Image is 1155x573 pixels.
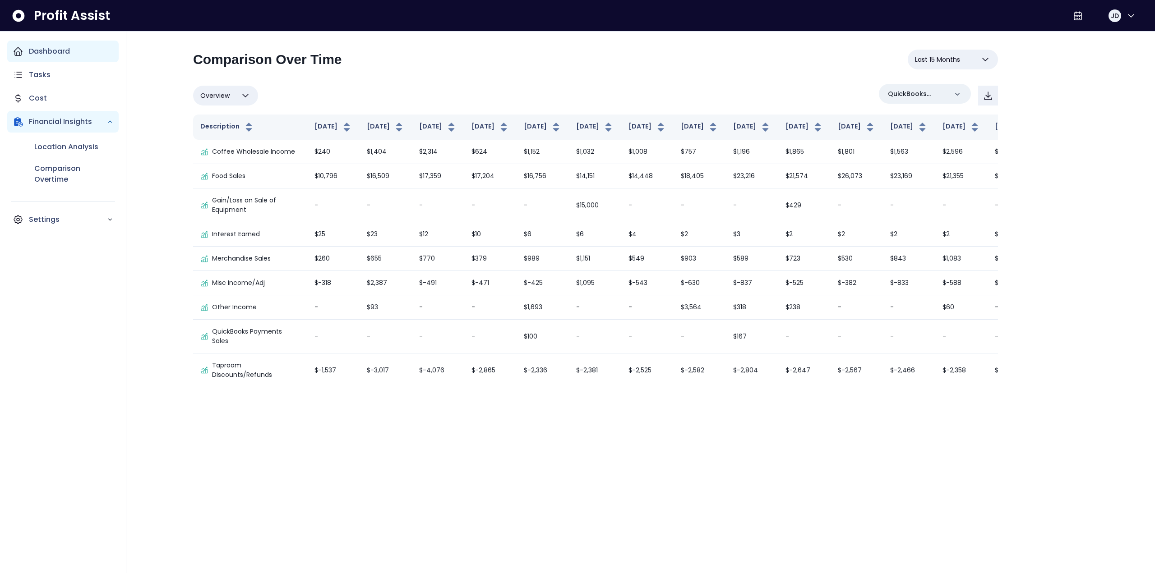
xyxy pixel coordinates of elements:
button: Description [200,122,254,133]
p: Gain/Loss on Sale of Equipment [212,196,300,215]
td: $2 [988,222,1040,247]
td: $16,509 [360,164,412,188]
td: $-688 [988,271,1040,295]
td: $-1,537 [307,353,360,387]
td: - [621,320,674,353]
td: $-2,525 [621,353,674,387]
td: $4 [621,222,674,247]
p: Dashboard [29,46,70,57]
p: Tasks [29,69,51,80]
td: - [307,188,360,222]
td: $10 [464,222,517,247]
p: Taproom Discounts/Refunds [212,361,300,380]
td: $23 [360,222,412,247]
p: Interest Earned [212,229,260,239]
td: $16,756 [517,164,569,188]
td: $23,169 [883,164,935,188]
td: $723 [778,247,831,271]
td: $903 [674,247,726,271]
td: $-2,477 [988,353,1040,387]
td: $1,152 [517,140,569,164]
button: [DATE] [733,122,771,133]
td: $-2,582 [674,353,726,387]
td: - [307,295,360,320]
td: $843 [883,247,935,271]
p: Other Income [212,303,257,312]
td: $3 [726,222,778,247]
td: $25 [307,222,360,247]
button: [DATE] [471,122,509,133]
td: - [935,320,988,353]
span: Overview [200,90,230,101]
td: - [883,320,935,353]
p: Comparison Overtime [34,163,113,185]
td: $2 [883,222,935,247]
td: - [412,295,464,320]
td: $21,355 [935,164,988,188]
td: $-2,567 [831,353,883,387]
td: $1,693 [517,295,569,320]
td: $2 [831,222,883,247]
td: - [464,320,517,353]
p: Financial Insights [29,116,107,127]
td: - [360,188,412,222]
td: $93 [360,295,412,320]
td: $-2,804 [726,353,778,387]
td: $-382 [831,271,883,295]
td: $-2,358 [935,353,988,387]
td: $1,083 [935,247,988,271]
button: [DATE] [942,122,980,133]
td: - [621,295,674,320]
td: - [778,320,831,353]
td: $-2,466 [883,353,935,387]
td: $2 [674,222,726,247]
td: $18,405 [674,164,726,188]
p: Location Analysis [34,142,98,152]
td: - [674,188,726,222]
td: $-425 [517,271,569,295]
td: $2,776 [988,140,1040,164]
td: $-2,336 [517,353,569,387]
td: $6 [569,222,621,247]
td: $1,032 [569,140,621,164]
td: $1,407 [988,247,1040,271]
p: Misc Income/Adj [212,278,265,288]
button: [DATE] [314,122,352,133]
td: $17,359 [412,164,464,188]
td: $549 [621,247,674,271]
td: - [988,320,1040,353]
p: Merchandise Sales [212,254,271,263]
td: $1,196 [726,140,778,164]
td: - [569,295,621,320]
p: QuickBooks Payments Sales [212,327,300,346]
td: $14,151 [569,164,621,188]
td: $-588 [935,271,988,295]
td: $-837 [726,271,778,295]
td: $-491 [412,271,464,295]
td: $17,204 [464,164,517,188]
td: $15,000 [569,188,621,222]
td: $-525 [778,271,831,295]
td: $25,310 [988,164,1040,188]
td: $757 [674,140,726,164]
td: $-2,381 [569,353,621,387]
td: $624 [464,140,517,164]
p: Coffee Wholesale Income [212,147,295,156]
td: $167 [726,320,778,353]
td: $1,865 [778,140,831,164]
h2: Comparison Over Time [193,51,342,68]
button: [DATE] [367,122,405,133]
td: - [883,295,935,320]
button: [DATE] [838,122,876,133]
td: $-630 [674,271,726,295]
td: $12 [412,222,464,247]
span: JD [1111,11,1119,20]
td: $-833 [883,271,935,295]
td: - [726,188,778,222]
td: $530 [831,247,883,271]
td: $1,801 [831,140,883,164]
td: - [988,295,1040,320]
td: $2,596 [935,140,988,164]
td: $1,095 [569,271,621,295]
span: Last 15 Months [915,54,960,65]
